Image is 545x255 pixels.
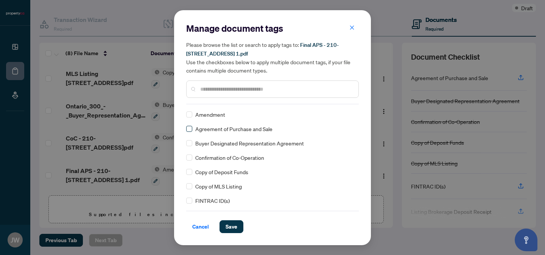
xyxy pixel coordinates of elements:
[195,125,272,133] span: Agreement of Purchase and Sale
[226,221,237,233] span: Save
[195,168,248,176] span: Copy of Deposit Funds
[186,42,339,57] span: Final APS - 210-[STREET_ADDRESS] 1.pdf
[515,229,537,251] button: Open asap
[220,220,243,233] button: Save
[186,220,215,233] button: Cancel
[186,22,359,34] h2: Manage document tags
[192,221,209,233] span: Cancel
[195,153,264,162] span: Confirmation of Co-Operation
[195,139,304,147] span: Buyer Designated Representation Agreement
[349,25,355,30] span: close
[195,110,225,119] span: Amendment
[186,40,359,74] h5: Please browse the list or search to apply tags to: Use the checkboxes below to apply multiple doc...
[195,196,230,205] span: FINTRAC ID(s)
[195,182,242,190] span: Copy of MLS Listing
